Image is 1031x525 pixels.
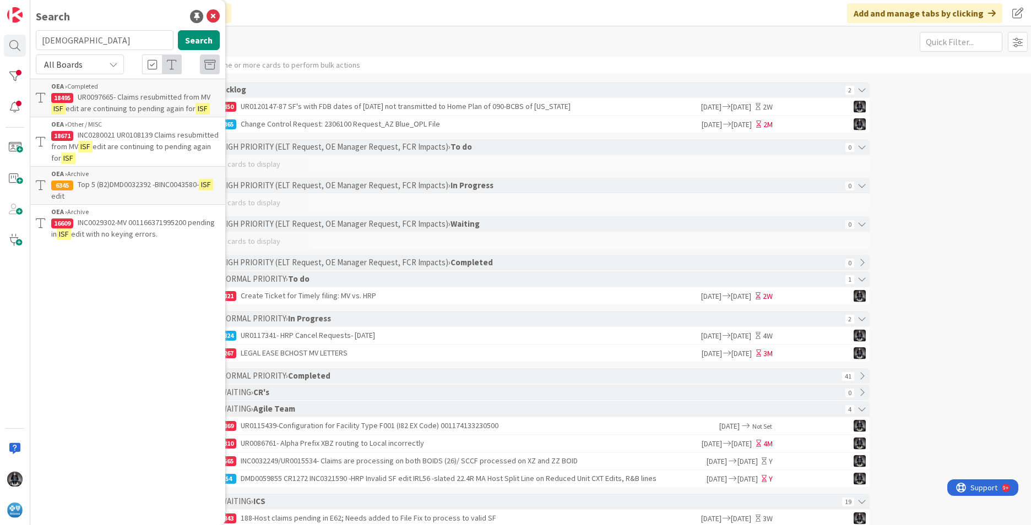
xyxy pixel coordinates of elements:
div: › HIGH PRIORITY (ELT Request, OE Manager Request, FCR Impacts) › [216,216,842,232]
span: 19 [842,497,854,506]
div: Y [769,456,773,467]
b: Completed [288,370,330,381]
span: [DATE] [700,119,722,130]
div: 3W [763,513,773,524]
span: edit with no keying errors. [71,229,158,239]
b: In Progress [451,180,493,190]
mark: ISF [51,103,66,114]
b: In Progress [288,313,331,324]
span: [DATE] [706,456,727,467]
div: Change Control Request: 2306100 Request_AZ Blue_OPL File [214,116,700,133]
div: › NORMAL PRIORITY › [216,368,839,384]
div: › WAITING › [216,401,842,417]
span: [DATE] [700,348,722,359]
div: Archive [51,207,220,217]
div: INC0032249/UR0015534- Claims are processing on both BOIDS (26)/ SCCF processed on XZ and ZZ BOID [214,453,706,469]
div: › WAITING › [216,385,842,400]
mark: ISF [57,228,71,240]
a: OEA ›Other / MISC18671INC0280021 UR0108139 Claims resubmitted from MVISFedit are continuing to pe... [30,117,225,166]
a: OEA ›Archive6345Top 5 (B2)DMD0032392 -BINC0043580-ISFedit [30,166,225,205]
span: edit are continuing to pending again for [51,141,211,163]
img: KG [854,473,866,485]
mark: ISF [78,141,93,152]
b: To do [288,274,310,284]
span: 0 [845,182,854,190]
b: To do [451,141,472,152]
span: 41 [842,372,854,381]
a: 17821Create Ticket for Timely filing: MV vs. HRP[DATE][DATE]2WKG [192,288,870,304]
mark: ISF [196,103,210,114]
b: ICS [253,496,265,506]
div: › HIGH PRIORITY (ELT Request, OE Manager Request, FCR Impacts) › [216,139,842,155]
span: 1 [845,275,854,284]
div: 3M [763,348,773,359]
a: OEA ›Completed18495UR0097665- Claims resubmitted from MVISFedit are continuing to pending again f... [30,79,225,117]
img: KG [854,512,866,524]
span: [DATE] [731,513,753,524]
span: [DATE] [699,291,721,302]
span: [DATE] [706,473,727,485]
b: Waiting [451,218,480,229]
span: [DATE] [731,101,753,113]
span: 0 [845,143,854,152]
img: KG [854,437,866,450]
span: [DATE] [700,438,722,450]
input: Search for title... [36,30,173,50]
input: Quick Filter... [920,32,1002,52]
b: OEA › [51,207,67,216]
img: KG [854,330,866,342]
a: 18824UR0117341- HRP Cancel Requests- [DATE][DATE][DATE]4WKG [192,327,870,344]
div: No cards to display [192,233,870,249]
div: 18495 [51,93,73,103]
div: No cards to display [192,156,870,172]
a: 18850UR0120147-87 SF's with FDB dates of [DATE] not transmitted to Home Plan of 090-BCBS of [US_S... [192,99,870,115]
span: All Boards [44,59,83,70]
div: › HIGH PRIORITY (ELT Request, OE Manager Request, FCR Impacts) › [216,178,842,193]
span: INC0280021 UR0108139 Claims resubmitted from MV [51,130,219,151]
div: › WAITING › [216,494,839,509]
b: Backlog [216,84,246,95]
span: Top 5 (B2)DMD0032392 -BINC0043580- [78,179,199,189]
div: 4M [763,438,773,450]
span: 4 [845,405,854,414]
span: edit are continuing to pending again for [66,103,196,113]
div: UR0120147-87 SF's with FDB dates of [DATE] not transmitted to Home Plan of 090-BCBS of [US_STATE] [214,99,699,115]
img: KG [854,347,866,359]
span: [DATE] [731,330,753,342]
div: 9+ [56,4,61,13]
a: 17865Change Control Request: 2306100 Request_AZ Blue_OPL File[DATE][DATE]2MKG [192,116,870,133]
a: 18267LEGAL EASE BCHOST MV LETTERS[DATE][DATE]3MKG [192,345,870,362]
b: Completed [451,257,493,267]
img: KG [854,101,866,113]
span: [DATE] [731,291,753,302]
div: Completed [51,81,220,91]
b: CR's [253,387,269,397]
span: Not Set [752,422,772,430]
mark: ISF [199,179,213,190]
div: Archive [51,169,220,179]
div: 6345 [51,181,73,190]
div: › NORMAL PRIORITY › [216,271,842,287]
div: UR0115439-Configuration for Facility Type F001 (I82 EX Code) 001174133230500 [214,418,719,434]
img: Visit kanbanzone.com [7,7,23,23]
a: 18310UR0086761- Alpha Prefix XBZ routing to Local incorrectly[DATE][DATE]4MKG [192,435,870,452]
img: KG [854,420,866,432]
span: [DATE] [699,513,721,524]
div: 2W [763,101,773,113]
a: OEA ›Archive16609INC0029302-MV 001166371995200 pending inISFedit with no keying errors. [30,205,225,242]
a: 6754DMD0059855 CR1272 INC0321590 -HRP Invalid SF edit IRL56 -slated 22.4R MA Host Split Line on R... [192,471,870,487]
div: Y [769,473,773,485]
div: › NORMAL PRIORITY › [216,311,842,326]
b: OEA › [51,82,67,90]
span: 0 [845,389,854,397]
span: [DATE] [737,456,759,467]
a: 18869UR0115439-Configuration for Facility Type F001 (I82 EX Code) 001174133230500[DATE]Not SetKG [192,418,870,434]
div: › HIGH PRIORITY (ELT Request, OE Manager Request, FCR Impacts) › [216,255,842,270]
span: [DATE] [699,330,721,342]
span: [DATE] [699,101,721,113]
div: 2W [763,291,773,302]
div: 4W [763,330,773,342]
span: 2 [845,315,854,324]
span: 0 [845,259,854,267]
b: OEA › [51,120,67,128]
